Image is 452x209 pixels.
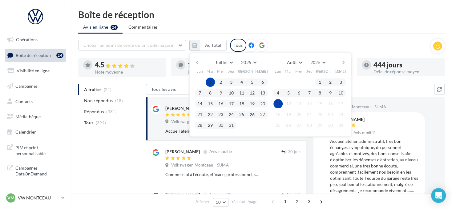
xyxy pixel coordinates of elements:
[237,110,246,119] button: 25
[336,121,345,130] button: 31
[308,58,328,67] button: 2025
[315,110,325,119] button: 22
[227,78,236,87] button: 3
[209,149,232,154] span: Avis modifié
[315,69,346,74] span: [PERSON_NAME]
[4,141,67,159] a: PLV et print personnalisable
[294,88,304,98] button: 6
[285,58,304,67] button: Août
[336,88,345,98] button: 10
[230,39,246,52] div: Tous
[284,110,293,119] button: 19
[216,110,225,119] button: 23
[336,110,345,119] button: 24
[16,37,38,42] span: Opérations
[15,164,63,177] span: Campagnes DataOnDemand
[4,49,67,62] a: Boîte de réception24
[146,84,208,94] button: Tous les avis
[7,195,14,201] span: VM
[106,109,117,114] span: (381)
[115,98,123,103] span: (18)
[195,99,204,108] button: 14
[216,88,225,98] button: 9
[305,99,314,108] button: 14
[216,99,225,108] button: 16
[217,69,224,74] span: Mer
[216,78,225,87] button: 2
[165,171,260,178] div: Commercial à l'écoute, efficace, professionnel, sympathique.
[15,83,38,89] span: Campagnes
[4,161,67,179] a: Campagnes DataOnDemand
[165,192,200,198] div: [PERSON_NAME]
[227,110,236,119] button: 24
[195,121,204,130] button: 28
[18,195,59,201] p: VW MONTCEAU
[188,70,254,74] div: [PERSON_NAME] non répondus
[258,110,267,119] button: 27
[310,60,320,65] span: 2025
[15,114,41,119] span: Médiathèque
[306,69,313,74] span: Jeu
[431,188,446,203] div: Open Intercom Messenger
[284,121,293,130] button: 26
[280,197,290,207] span: 1
[326,78,335,87] button: 2
[275,69,281,74] span: Lun
[189,40,227,50] button: Au total
[330,138,420,194] div: Accueil atelier, administratif, très bon échanges, sympathique, du personnel agréables et motivés...
[95,70,161,74] div: Note moyenne
[227,121,236,130] button: 31
[56,53,63,58] div: 24
[273,110,283,119] button: 18
[84,109,104,115] span: Répondus
[305,110,314,119] button: 21
[15,98,33,104] span: Contacts
[288,149,301,155] span: 30 juin
[4,64,67,77] a: Visibilité en ligne
[216,121,225,130] button: 30
[315,78,325,87] button: 1
[258,88,267,98] button: 13
[284,88,293,98] button: 5
[329,104,386,110] span: Volkswagen Montceau - SUMA
[15,129,36,135] span: Calendrier
[228,69,234,74] span: Jeu
[285,69,292,74] span: Mar
[326,110,335,119] button: 23
[196,199,209,205] span: Afficher
[336,99,345,108] button: 17
[273,121,283,130] button: 25
[239,58,259,67] button: 2025
[5,192,66,204] a: VM VW MONTCEAU
[165,128,260,134] div: Accueil atelier, administratif, très bon échanges, sympathique, du personnel agréables et motivés...
[4,110,67,123] a: Médiathèque
[4,126,67,139] a: Calendrier
[326,99,335,108] button: 16
[294,110,304,119] button: 20
[237,78,246,87] button: 4
[196,69,203,74] span: Lun
[151,86,176,92] span: Tous les avis
[195,110,204,119] button: 21
[287,193,301,198] span: [DATE]
[336,78,345,87] button: 3
[280,170,301,179] button: Ignorer
[315,99,325,108] button: 15
[207,69,214,74] span: Mar
[95,62,161,69] div: 4.5
[215,60,228,65] span: Juillet
[232,199,257,205] span: résultats/page
[273,99,283,108] button: 11
[84,98,113,104] span: Non répondus
[188,62,254,68] div: 18
[195,88,204,98] button: 7
[78,10,445,19] div: Boîte de réception
[292,197,302,207] span: 2
[248,99,257,108] button: 19
[213,198,228,207] button: 10
[209,193,232,198] span: Avis modifié
[171,163,228,168] span: Volkswagen Montceau - SUMA
[248,88,257,98] button: 12
[326,121,335,130] button: 30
